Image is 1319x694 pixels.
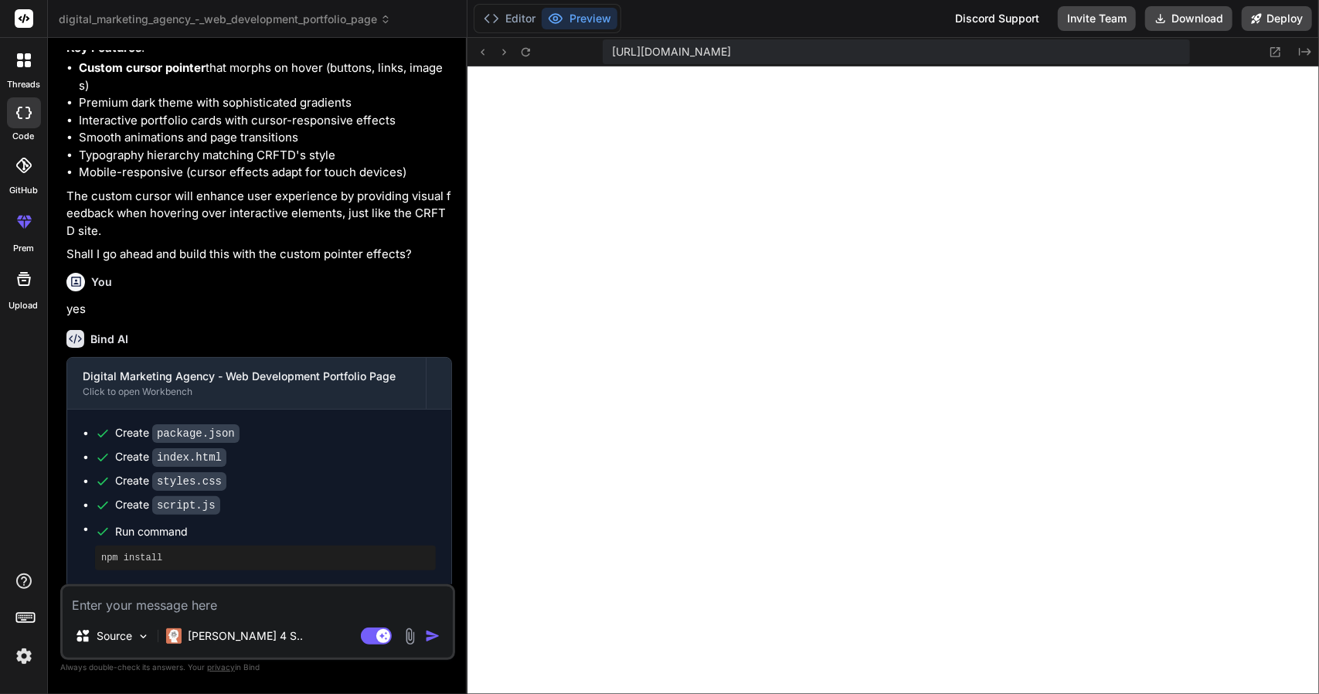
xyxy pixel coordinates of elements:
img: icon [425,628,440,644]
label: Upload [9,299,39,312]
p: [PERSON_NAME] 4 S.. [188,628,303,644]
pre: npm install [101,552,430,564]
div: Create [115,425,240,441]
li: that morphs on hover (buttons, links, images) [79,60,452,94]
code: script.js [152,496,220,515]
button: Invite Team [1058,6,1136,31]
h6: Bind AI [90,332,128,347]
p: Shall I go ahead and build this with the custom pointer effects? [66,246,452,264]
span: Run command [115,524,436,539]
li: Interactive portfolio cards with cursor-responsive effects [79,112,452,130]
p: Source [97,628,132,644]
li: Smooth animations and page transitions [79,129,452,147]
div: Digital Marketing Agency - Web Development Portfolio Page [83,369,410,384]
label: prem [13,242,34,255]
img: attachment [401,628,419,645]
span: digital_marketing_agency_-_web_development_portfolio_page [59,12,391,27]
label: GitHub [9,184,38,197]
li: Mobile-responsive (cursor effects adapt for touch devices) [79,164,452,182]
div: Create [115,473,226,489]
div: Create [115,449,226,465]
div: Click to open Workbench [83,386,410,398]
img: settings [11,643,37,669]
iframe: Preview [467,66,1319,694]
label: threads [7,78,40,91]
p: The custom cursor will enhance user experience by providing visual feedback when hovering over in... [66,188,452,240]
strong: Custom cursor pointer [79,60,206,75]
p: yes [66,301,452,318]
button: Digital Marketing Agency - Web Development Portfolio PageClick to open Workbench [67,358,426,409]
code: index.html [152,448,226,467]
img: Pick Models [137,630,150,643]
img: Claude 4 Sonnet [166,628,182,644]
button: Editor [478,8,542,29]
strong: Key Features [66,40,141,55]
span: [URL][DOMAIN_NAME] [612,44,731,60]
span: privacy [207,662,235,672]
button: Deploy [1242,6,1312,31]
p: Always double-check its answers. Your in Bind [60,660,455,675]
div: Discord Support [946,6,1049,31]
div: Create [115,497,220,513]
button: Download [1145,6,1232,31]
li: Premium dark theme with sophisticated gradients [79,94,452,112]
code: package.json [152,424,240,443]
button: Preview [542,8,617,29]
li: Typography hierarchy matching CRFTD's style [79,147,452,165]
h6: You [91,274,112,290]
code: styles.css [152,472,226,491]
span: Run command [115,581,436,597]
label: code [13,130,35,143]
